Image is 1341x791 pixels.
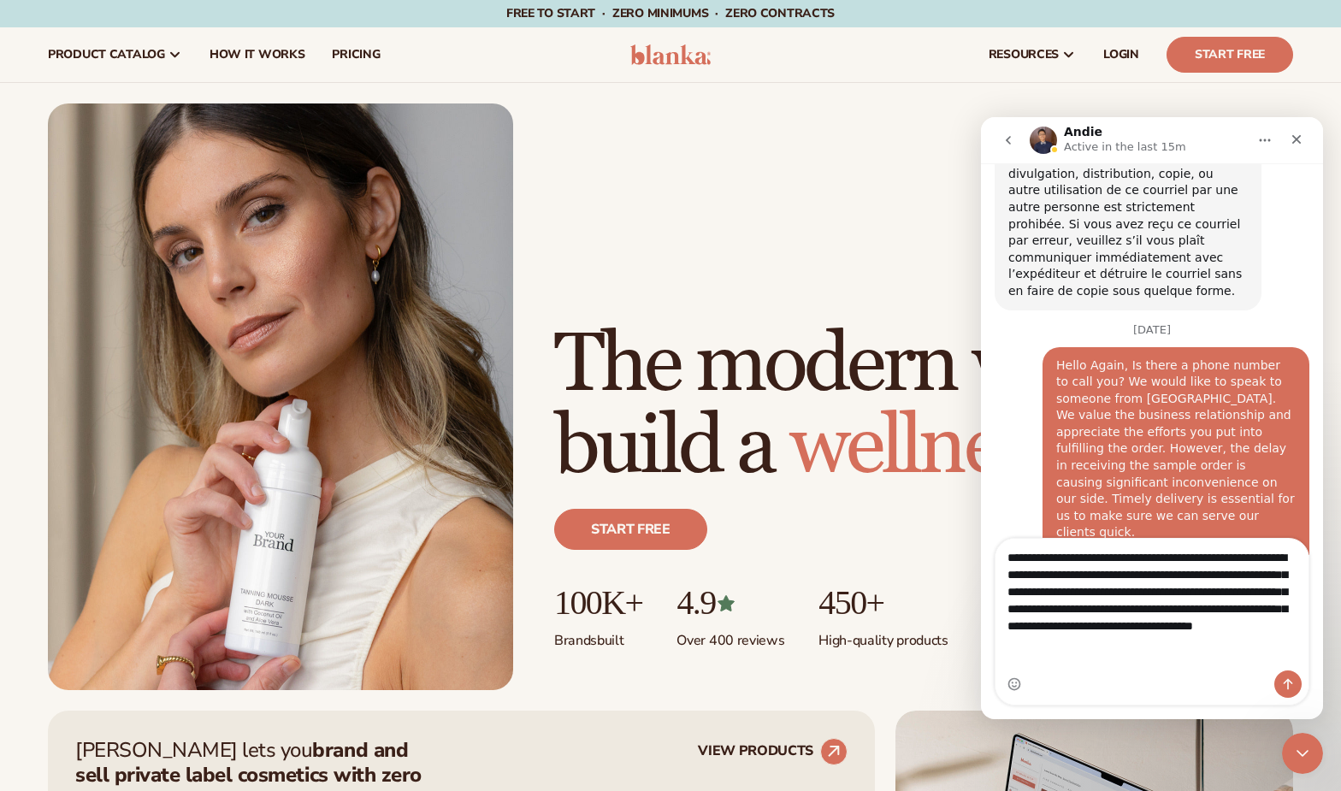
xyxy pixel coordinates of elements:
a: Start free [554,509,707,550]
a: How It Works [196,27,319,82]
div: Maria says… [14,230,328,507]
a: resources [975,27,1090,82]
a: VIEW PRODUCTS [698,738,848,765]
div: Hello Again, Is there a phone number to call you? We would like to speak to someone from [GEOGRAP... [62,230,328,493]
span: pricing [332,48,380,62]
img: logo [630,44,712,65]
div: Hello Again, Is there a phone number to call you? We would like to speak to someone from [GEOGRAP... [75,240,315,425]
h1: The modern way to build a brand [554,324,1293,488]
a: product catalog [34,27,196,82]
iframe: Intercom live chat [1282,733,1323,774]
p: High-quality products [818,622,948,650]
textarea: Message… [15,422,328,536]
a: LOGIN [1090,27,1153,82]
a: Start Free [1167,37,1293,73]
span: How It Works [210,48,305,62]
span: LOGIN [1103,48,1139,62]
div: [DATE] [14,207,328,230]
p: 100K+ [554,584,642,622]
span: product catalog [48,48,165,62]
button: Send a message… [293,553,321,581]
span: resources [989,48,1059,62]
span: Free to start · ZERO minimums · ZERO contracts [506,5,835,21]
p: 4.9 [676,584,784,622]
img: Female holding tanning mousse. [48,103,513,690]
a: pricing [318,27,393,82]
p: 450+ [818,584,948,622]
iframe: Intercom live chat [981,117,1323,719]
button: Emoji picker [27,560,40,574]
span: wellness [789,397,1061,497]
p: Over 400 reviews [676,622,784,650]
p: Brands built [554,622,642,650]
